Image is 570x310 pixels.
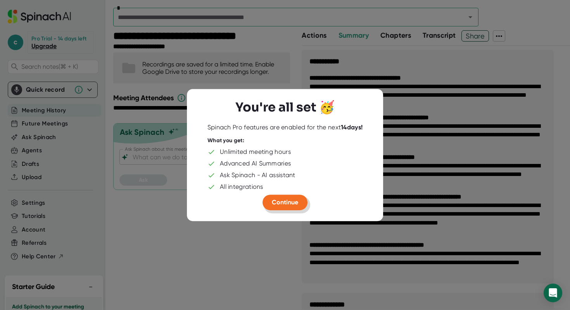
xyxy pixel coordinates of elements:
[220,148,291,156] div: Unlimited meeting hours
[544,284,562,302] div: Open Intercom Messenger
[263,195,307,210] button: Continue
[220,183,263,191] div: All integrations
[220,160,291,167] div: Advanced AI Summaries
[207,124,363,131] div: Spinach Pro features are enabled for the next
[341,124,363,131] b: 14 days!
[235,100,335,115] h3: You're all set 🥳
[272,199,298,206] span: Continue
[220,171,295,179] div: Ask Spinach - AI assistant
[207,137,244,144] div: What you get:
